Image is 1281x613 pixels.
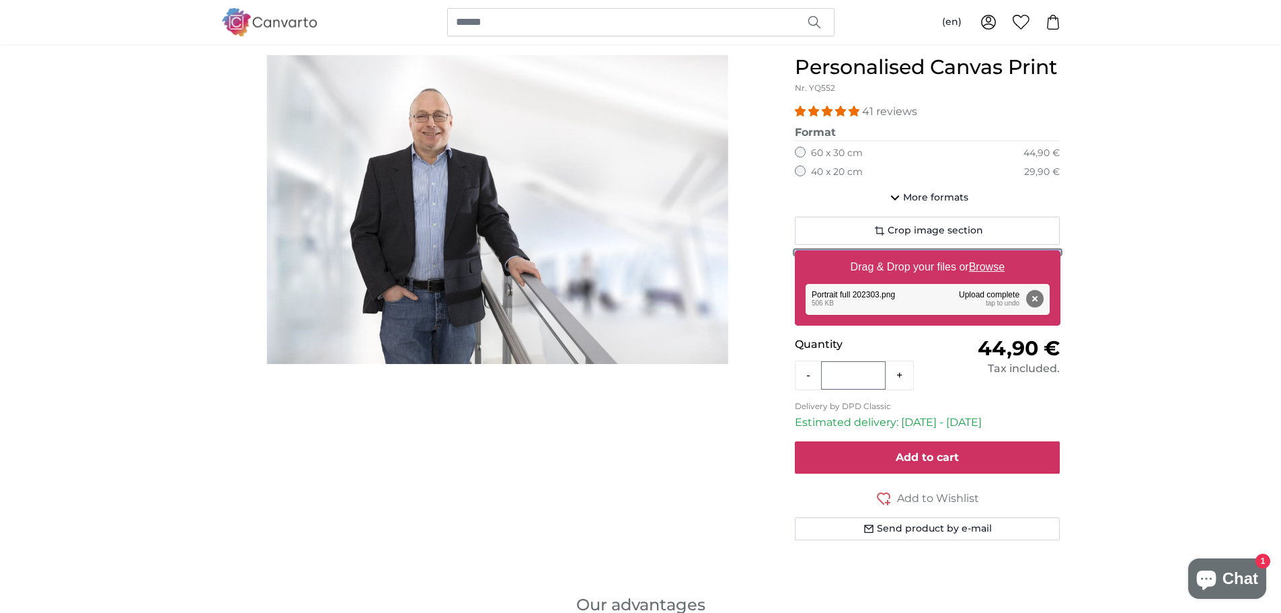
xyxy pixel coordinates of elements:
p: Estimated delivery: [DATE] - [DATE] [795,414,1060,431]
span: 44,90 € [978,336,1060,361]
div: 1 of 1 [221,55,773,364]
label: Drag & Drop your files or [845,254,1009,281]
div: 29,90 € [1024,166,1060,179]
button: Add to cart [795,441,1060,474]
button: Send product by e-mail [795,517,1060,540]
button: Add to Wishlist [795,490,1060,507]
button: + [886,362,913,389]
label: 60 x 30 cm [811,147,863,160]
span: 4.98 stars [795,105,862,118]
p: Quantity [795,336,927,353]
legend: Format [795,124,1060,141]
span: 41 reviews [862,105,917,118]
inbox-online-store-chat: Shopify online store chat [1184,558,1270,602]
span: Crop image section [888,224,983,238]
img: Canvarto [221,8,318,36]
label: 40 x 20 cm [811,166,863,179]
h1: Personalised Canvas Print [795,55,1060,79]
span: Add to cart [896,451,959,464]
button: (en) [931,10,972,34]
u: Browse [969,261,1005,273]
div: 44,90 € [1023,147,1060,160]
div: Tax included. [927,361,1060,377]
button: - [795,362,821,389]
img: personalised-canvas-print [221,55,773,364]
p: Delivery by DPD Classic [795,401,1060,412]
span: Add to Wishlist [897,491,979,507]
span: More formats [903,191,968,205]
span: Nr. YQ552 [795,83,835,93]
button: More formats [795,184,1060,211]
button: Crop image section [795,217,1060,245]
